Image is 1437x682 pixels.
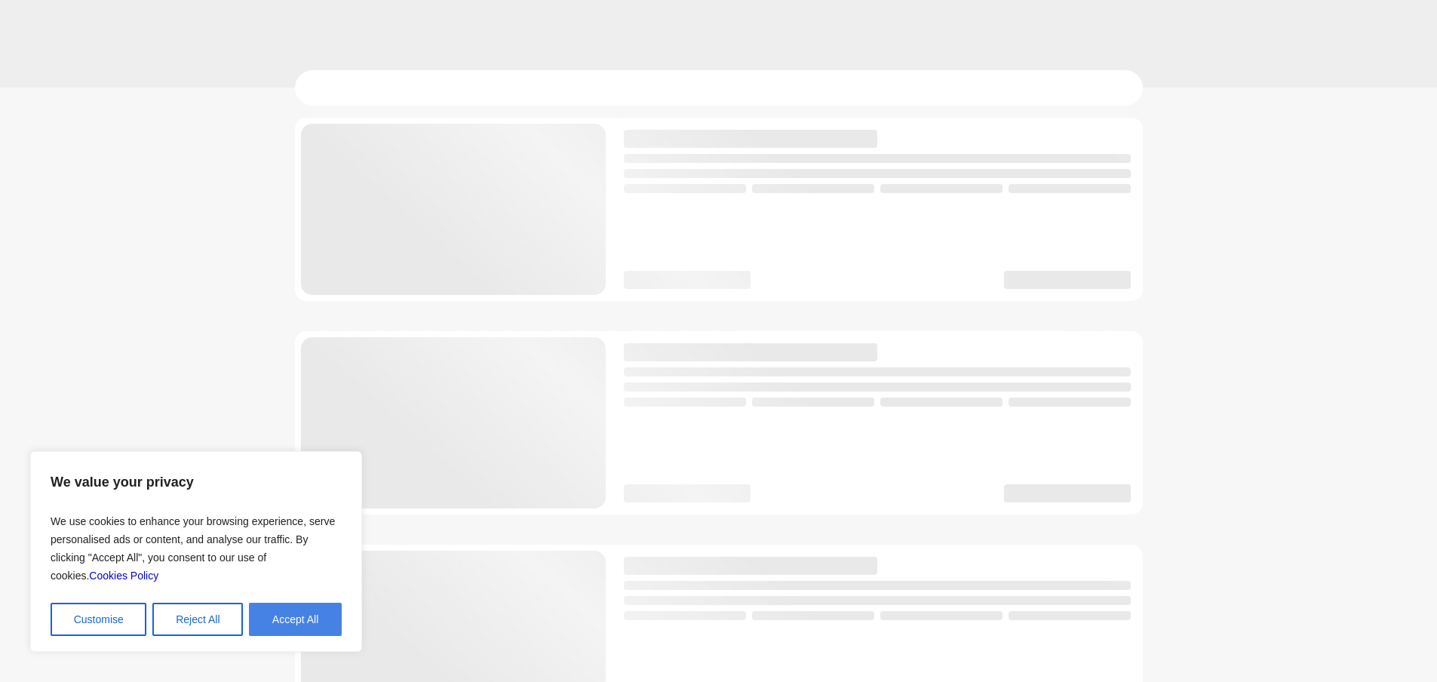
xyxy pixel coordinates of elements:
[89,570,158,582] a: Cookies Policy
[30,451,362,652] div: We value your privacy
[249,603,342,636] button: Accept All
[51,506,342,591] p: We use cookies to enhance your browsing experience, serve personalised ads or content, and analys...
[152,603,243,636] button: Reject All
[51,603,146,636] button: Customise
[51,467,342,497] p: We value your privacy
